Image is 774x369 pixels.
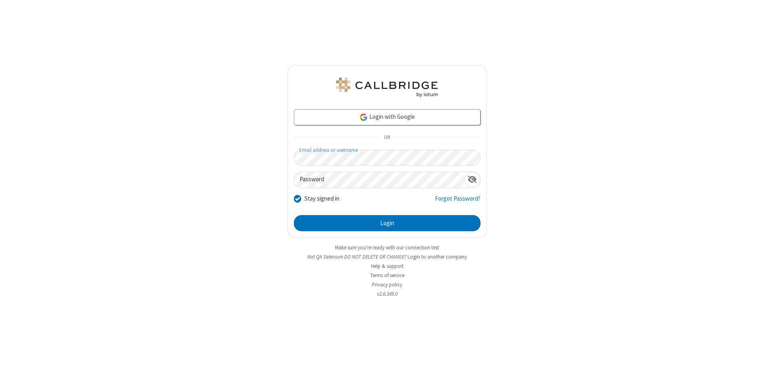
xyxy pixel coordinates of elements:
li: Not QA Selenium DO NOT DELETE OR CHANGE? [287,253,487,261]
a: Forgot Password? [435,194,481,209]
input: Password [294,172,464,188]
button: Login to another company [408,253,467,261]
a: Terms of service [370,272,404,279]
label: Stay signed in [304,194,339,203]
a: Make sure you're ready with our connection test [335,244,439,251]
div: Show password [464,172,480,187]
li: v2.6.349.0 [287,290,487,298]
a: Login with Google [294,109,481,125]
img: google-icon.png [359,113,368,122]
span: OR [381,132,393,143]
img: QA Selenium DO NOT DELETE OR CHANGE [335,78,439,97]
input: Email address or username [294,150,481,166]
a: Privacy policy [372,281,402,288]
button: Login [294,215,481,231]
a: Help & support [371,263,404,269]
